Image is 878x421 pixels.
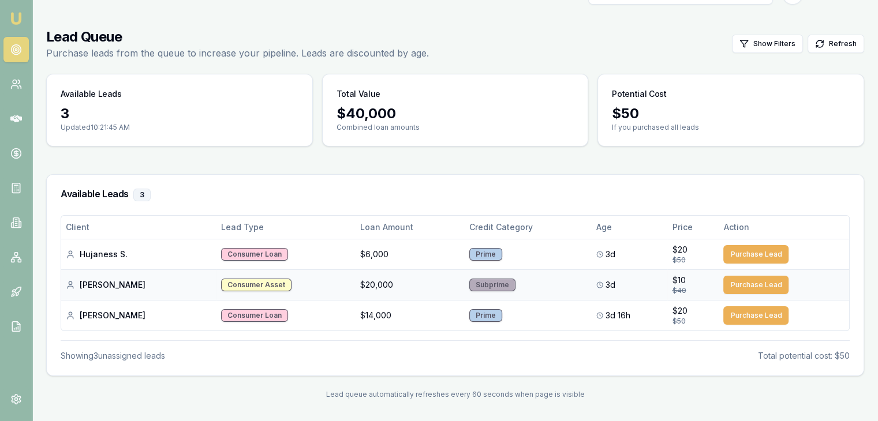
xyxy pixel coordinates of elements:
h3: Available Leads [61,189,850,201]
div: $50 [672,317,714,326]
p: Updated 10:21:45 AM [61,123,298,132]
div: Consumer Loan [221,248,288,261]
div: Consumer Loan [221,309,288,322]
th: Age [592,216,667,239]
th: Action [719,216,849,239]
th: Credit Category [465,216,592,239]
h1: Lead Queue [46,28,429,46]
span: $20 [672,244,687,255]
span: 3d 16h [606,310,630,321]
span: 3d [606,279,615,291]
td: $6,000 [356,239,465,269]
div: 3 [133,189,151,201]
p: If you purchased all leads [612,123,850,132]
div: $40 [672,286,714,295]
div: Prime [469,309,502,322]
button: Purchase Lead [723,245,789,264]
div: [PERSON_NAME] [66,310,212,321]
h3: Potential Cost [612,88,666,100]
div: Total potential cost: $50 [758,350,850,362]
td: $20,000 [356,269,465,300]
button: Show Filters [732,35,803,53]
th: Client [61,216,216,239]
div: Consumer Asset [221,279,292,291]
td: $14,000 [356,300,465,330]
span: 3d [606,249,615,260]
img: emu-icon-u.png [9,12,23,25]
div: [PERSON_NAME] [66,279,212,291]
p: Purchase leads from the queue to increase your pipeline. Leads are discounted by age. [46,46,429,60]
div: Prime [469,248,502,261]
p: Combined loan amounts [337,123,574,132]
button: Purchase Lead [723,306,789,325]
span: $20 [672,305,687,317]
button: Purchase Lead [723,276,789,294]
div: Subprime [469,279,515,291]
th: Price [667,216,719,239]
div: $ 50 [612,104,850,123]
div: 3 [61,104,298,123]
div: $ 40,000 [337,104,574,123]
th: Loan Amount [356,216,465,239]
div: Showing 3 unassigned lead s [61,350,165,362]
h3: Available Leads [61,88,122,100]
div: $50 [672,255,714,265]
button: Refresh [808,35,864,53]
div: Lead queue automatically refreshes every 60 seconds when page is visible [46,390,864,399]
span: $10 [672,275,685,286]
th: Lead Type [216,216,356,239]
div: Hujaness S. [66,249,212,260]
h3: Total Value [337,88,380,100]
